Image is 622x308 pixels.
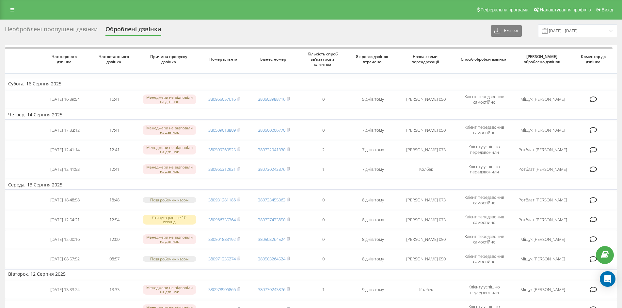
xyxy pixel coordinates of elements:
[208,197,236,203] a: 380931281186
[95,54,134,64] span: Час останнього дзвінка
[515,121,571,139] td: Міщук [PERSON_NAME]
[298,160,348,178] td: 1
[258,96,285,102] a: 380503988716
[105,26,161,36] div: Оброблені дзвінки
[298,140,348,159] td: 2
[298,191,348,209] td: 0
[208,147,236,153] a: 380509269525
[208,236,236,242] a: 380501883192
[40,121,90,139] td: [DATE] 17:33:12
[258,217,285,223] a: 380737433850
[600,271,615,287] div: Open Intercom Messenger
[258,236,285,242] a: 380503264524
[143,234,196,244] div: Менеджери не відповіли на дзвінок
[348,160,398,178] td: 7 днів тому
[208,166,236,172] a: 380966312931
[520,54,565,64] span: [PERSON_NAME] оброблено дзвінок
[40,160,90,178] td: [DATE] 12:41:53
[454,281,514,299] td: Клієнту успішно передзвонили
[454,140,514,159] td: Клієнту успішно передзвонили
[398,140,454,159] td: [PERSON_NAME] 073
[454,90,514,109] td: Клієнт передзвонив самостійно
[460,57,509,62] span: Спосіб обробки дзвінка
[90,140,139,159] td: 12:41
[90,230,139,248] td: 12:00
[515,160,571,178] td: Ротблат [PERSON_NAME]
[208,286,236,292] a: 380978906866
[40,230,90,248] td: [DATE] 12:00:16
[515,211,571,229] td: Ротблат [PERSON_NAME]
[298,281,348,299] td: 1
[454,211,514,229] td: Клієнт передзвонив самостійно
[40,211,90,229] td: [DATE] 12:54:21
[348,90,398,109] td: 5 днів тому
[454,230,514,248] td: Клієнт передзвонив самостійно
[90,250,139,268] td: 08:57
[208,256,236,262] a: 380971335274
[143,197,196,203] div: Поза робочим часом
[454,191,514,209] td: Клієнт передзвонив самостійно
[5,110,617,120] td: Четвер, 14 Серпня 2025
[398,121,454,139] td: [PERSON_NAME] 050
[208,217,236,223] a: 380966735364
[540,7,591,12] span: Налаштування профілю
[398,250,454,268] td: [PERSON_NAME] 050
[258,286,285,292] a: 380730243876
[348,121,398,139] td: 7 днів тому
[298,230,348,248] td: 0
[258,147,285,153] a: 380732941330
[348,250,398,268] td: 8 днів тому
[354,54,392,64] span: Як довго дзвінок втрачено
[254,57,293,62] span: Бізнес номер
[90,281,139,299] td: 13:33
[40,191,90,209] td: [DATE] 18:48:58
[40,90,90,109] td: [DATE] 16:39:54
[398,191,454,209] td: [PERSON_NAME] 073
[208,96,236,102] a: 380965057616
[46,54,85,64] span: Час першого дзвінка
[258,256,285,262] a: 380503264524
[454,121,514,139] td: Клієнт передзвонив самостійно
[348,140,398,159] td: 7 днів тому
[304,51,343,67] span: Кількість спроб зв'язатись з клієнтом
[143,215,196,225] div: Скинуто раніше 10 секунд
[515,281,571,299] td: Міщук [PERSON_NAME]
[298,90,348,109] td: 0
[481,7,529,12] span: Реферальна програма
[454,250,514,268] td: Клієнт передзвонив самостійно
[258,166,285,172] a: 380730243876
[90,211,139,229] td: 12:54
[258,127,285,133] a: 380500206770
[5,269,617,279] td: Вівторок, 12 Серпня 2025
[398,90,454,109] td: [PERSON_NAME] 050
[515,90,571,109] td: Міщук [PERSON_NAME]
[454,160,514,178] td: Клієнту успішно передзвонили
[258,197,285,203] a: 380733455363
[491,25,522,37] button: Експорт
[515,191,571,209] td: Ротблат [PERSON_NAME]
[5,180,617,190] td: Середа, 13 Серпня 2025
[348,211,398,229] td: 8 днів тому
[143,125,196,135] div: Менеджери не відповіли на дзвінок
[143,95,196,104] div: Менеджери не відповіли на дзвінок
[348,281,398,299] td: 9 днів тому
[205,57,244,62] span: Номер клієнта
[5,26,98,36] div: Необроблені пропущені дзвінки
[298,121,348,139] td: 0
[404,54,449,64] span: Назва схеми переадресації
[90,90,139,109] td: 16:41
[40,140,90,159] td: [DATE] 12:41:14
[143,256,196,262] div: Поза робочим часом
[576,54,612,64] span: Коментар до дзвінка
[515,250,571,268] td: Міщук [PERSON_NAME]
[602,7,613,12] span: Вихід
[208,127,236,133] a: 380509013809
[348,191,398,209] td: 8 днів тому
[515,140,571,159] td: Ротблат [PERSON_NAME]
[145,54,194,64] span: Причина пропуску дзвінка
[515,230,571,248] td: Міщук [PERSON_NAME]
[143,285,196,295] div: Менеджери не відповіли на дзвінок
[398,211,454,229] td: [PERSON_NAME] 073
[298,250,348,268] td: 0
[40,281,90,299] td: [DATE] 13:33:24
